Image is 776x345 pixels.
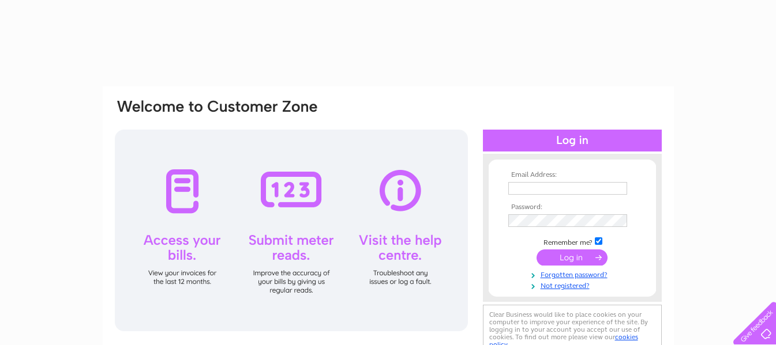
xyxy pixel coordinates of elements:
[505,236,639,247] td: Remember me?
[508,268,639,279] a: Forgotten password?
[505,171,639,179] th: Email Address:
[505,203,639,211] th: Password:
[537,249,608,266] input: Submit
[508,279,639,290] a: Not registered?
